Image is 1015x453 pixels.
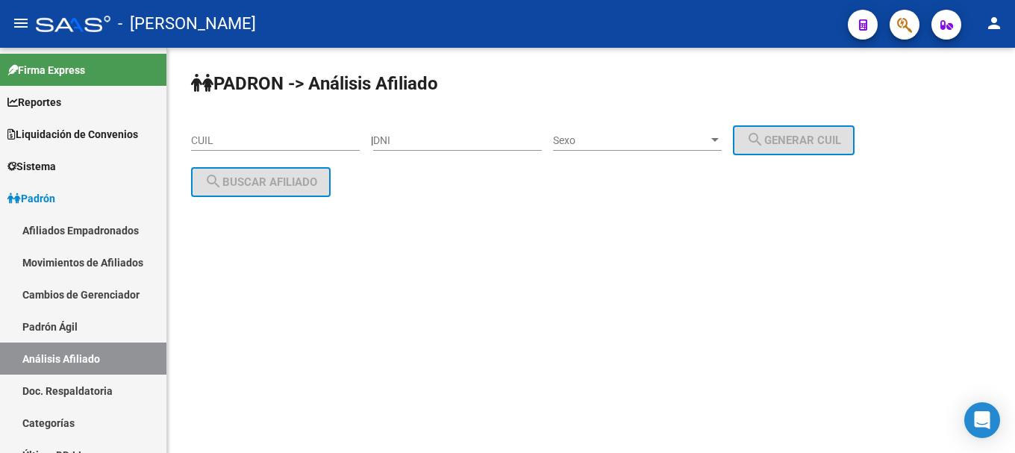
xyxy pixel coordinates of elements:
[733,125,855,155] button: Generar CUIL
[985,14,1003,32] mat-icon: person
[553,134,708,147] span: Sexo
[204,172,222,190] mat-icon: search
[964,402,1000,438] div: Open Intercom Messenger
[118,7,256,40] span: - [PERSON_NAME]
[7,94,61,110] span: Reportes
[204,175,317,189] span: Buscar afiliado
[371,134,866,146] div: |
[746,134,841,147] span: Generar CUIL
[7,126,138,143] span: Liquidación de Convenios
[7,190,55,207] span: Padrón
[191,167,331,197] button: Buscar afiliado
[7,62,85,78] span: Firma Express
[12,14,30,32] mat-icon: menu
[746,131,764,149] mat-icon: search
[7,158,56,175] span: Sistema
[191,73,438,94] strong: PADRON -> Análisis Afiliado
